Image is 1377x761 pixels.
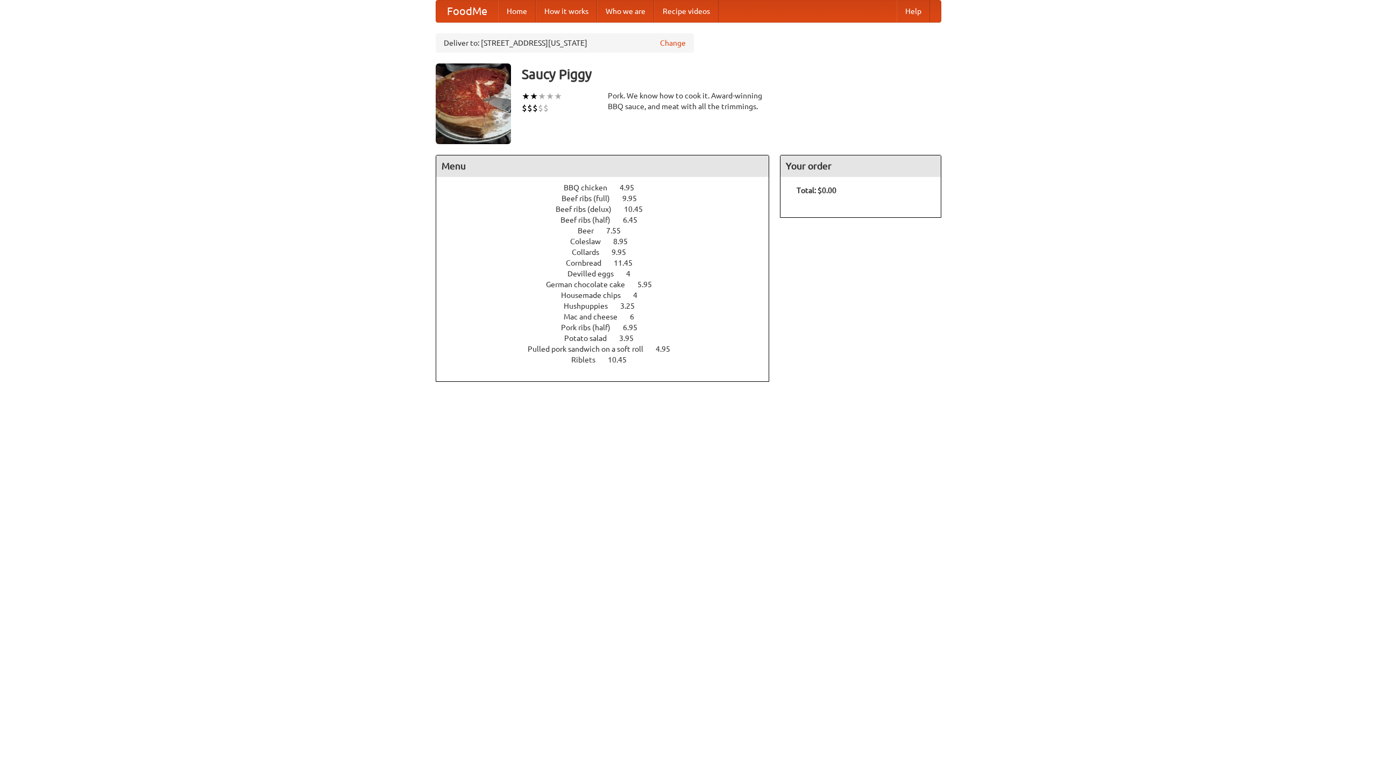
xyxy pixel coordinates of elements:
li: $ [538,102,543,114]
span: Cornbread [566,259,612,267]
span: 3.95 [619,334,644,343]
span: 7.55 [606,226,631,235]
li: ★ [530,90,538,102]
span: 6 [630,312,645,321]
a: Beef ribs (full) 9.95 [562,194,657,203]
li: ★ [522,90,530,102]
a: Pork ribs (half) 6.95 [561,323,657,332]
a: FoodMe [436,1,498,22]
li: ★ [554,90,562,102]
li: ★ [538,90,546,102]
li: ★ [546,90,554,102]
a: Who we are [597,1,654,22]
span: German chocolate cake [546,280,636,289]
a: Cornbread 11.45 [566,259,652,267]
span: Mac and cheese [564,312,628,321]
a: Home [498,1,536,22]
span: Beer [578,226,605,235]
span: Pulled pork sandwich on a soft roll [528,345,654,353]
li: $ [527,102,533,114]
li: $ [522,102,527,114]
a: Collards 9.95 [572,248,646,257]
span: Beef ribs (full) [562,194,621,203]
h3: Saucy Piggy [522,63,941,85]
span: Coleslaw [570,237,612,246]
a: Coleslaw 8.95 [570,237,648,246]
div: Deliver to: [STREET_ADDRESS][US_STATE] [436,33,694,53]
span: Potato salad [564,334,617,343]
span: 4.95 [620,183,645,192]
li: $ [543,102,549,114]
span: 6.45 [623,216,648,224]
span: 3.25 [620,302,645,310]
h4: Your order [780,155,941,177]
span: Beef ribs (half) [560,216,621,224]
a: Beer 7.55 [578,226,641,235]
img: angular.jpg [436,63,511,144]
a: German chocolate cake 5.95 [546,280,672,289]
a: Hushpuppies 3.25 [564,302,655,310]
h4: Menu [436,155,769,177]
li: $ [533,102,538,114]
a: Pulled pork sandwich on a soft roll 4.95 [528,345,690,353]
a: BBQ chicken 4.95 [564,183,654,192]
a: Beef ribs (delux) 10.45 [556,205,663,214]
span: 9.95 [612,248,637,257]
a: Housemade chips 4 [561,291,657,300]
span: 4 [626,269,641,278]
span: Pork ribs (half) [561,323,621,332]
span: Hushpuppies [564,302,619,310]
span: 10.45 [624,205,654,214]
div: Pork. We know how to cook it. Award-winning BBQ sauce, and meat with all the trimmings. [608,90,769,112]
a: Riblets 10.45 [571,355,647,364]
span: Devilled eggs [567,269,624,278]
a: Help [897,1,930,22]
a: Potato salad 3.95 [564,334,654,343]
span: BBQ chicken [564,183,618,192]
span: 6.95 [623,323,648,332]
a: How it works [536,1,597,22]
span: 10.45 [608,355,637,364]
span: 9.95 [622,194,648,203]
a: Change [660,38,686,48]
span: 4 [633,291,648,300]
a: Recipe videos [654,1,719,22]
span: Beef ribs (delux) [556,205,622,214]
span: 11.45 [614,259,643,267]
span: 5.95 [637,280,663,289]
b: Total: $0.00 [797,186,836,195]
a: Devilled eggs 4 [567,269,650,278]
span: 8.95 [613,237,638,246]
span: Housemade chips [561,291,631,300]
span: Collards [572,248,610,257]
a: Beef ribs (half) 6.45 [560,216,657,224]
a: Mac and cheese 6 [564,312,654,321]
span: 4.95 [656,345,681,353]
span: Riblets [571,355,606,364]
